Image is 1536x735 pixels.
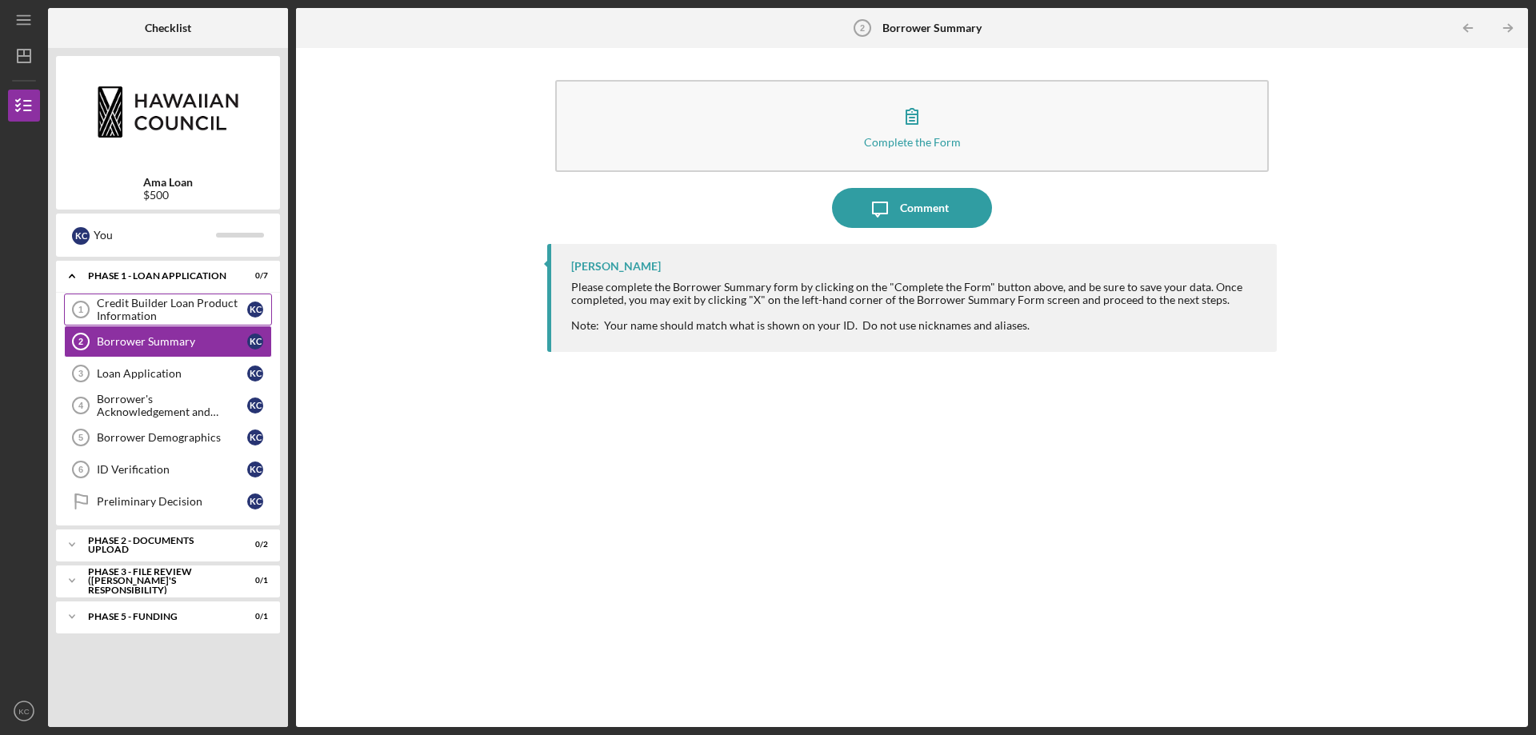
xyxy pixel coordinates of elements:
[88,271,228,281] div: Phase 1 - Loan Application
[143,176,193,189] b: Ama Loan
[97,335,247,348] div: Borrower Summary
[64,294,272,326] a: 1Credit Builder Loan Product InformationKC
[97,463,247,476] div: ID Verification
[239,612,268,621] div: 0 / 1
[239,271,268,281] div: 0 / 7
[88,567,228,595] div: PHASE 3 - FILE REVIEW ([PERSON_NAME]'s Responsibility)
[247,397,263,413] div: K C
[247,366,263,381] div: K C
[145,22,191,34] b: Checklist
[78,433,83,442] tspan: 5
[247,429,263,445] div: K C
[864,136,961,148] div: Complete the Form
[94,222,216,249] div: You
[900,188,949,228] div: Comment
[97,393,247,418] div: Borrower's Acknowledgement and Certification
[555,80,1269,172] button: Complete the Form
[64,326,272,358] a: 2Borrower SummaryKC
[247,493,263,509] div: K C
[882,22,982,34] b: Borrower Summary
[247,461,263,477] div: K C
[18,707,29,716] text: KC
[247,334,263,350] div: K C
[78,465,83,474] tspan: 6
[56,64,280,160] img: Product logo
[8,695,40,727] button: KC
[78,369,83,378] tspan: 3
[64,389,272,421] a: 4Borrower's Acknowledgement and CertificationKC
[97,495,247,508] div: Preliminary Decision
[239,576,268,585] div: 0 / 1
[143,189,193,202] div: $500
[239,540,268,549] div: 0 / 2
[97,431,247,444] div: Borrower Demographics
[571,260,661,273] div: [PERSON_NAME]
[78,305,83,314] tspan: 1
[97,367,247,380] div: Loan Application
[247,302,263,318] div: K C
[64,485,272,517] a: Preliminary DecisionKC
[72,227,90,245] div: K C
[832,188,992,228] button: Comment
[64,421,272,453] a: 5Borrower DemographicsKC
[860,23,865,33] tspan: 2
[78,401,84,410] tspan: 4
[64,453,272,485] a: 6ID VerificationKC
[571,319,1261,332] div: Note: Your name should match what is shown on your ID. Do not use nicknames and aliases.
[88,612,228,621] div: Phase 5 - Funding
[97,297,247,322] div: Credit Builder Loan Product Information
[78,337,83,346] tspan: 2
[88,536,228,554] div: Phase 2 - DOCUMENTS UPLOAD
[571,281,1261,306] div: Please complete the Borrower Summary form by clicking on the "Complete the Form" button above, an...
[64,358,272,389] a: 3Loan ApplicationKC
